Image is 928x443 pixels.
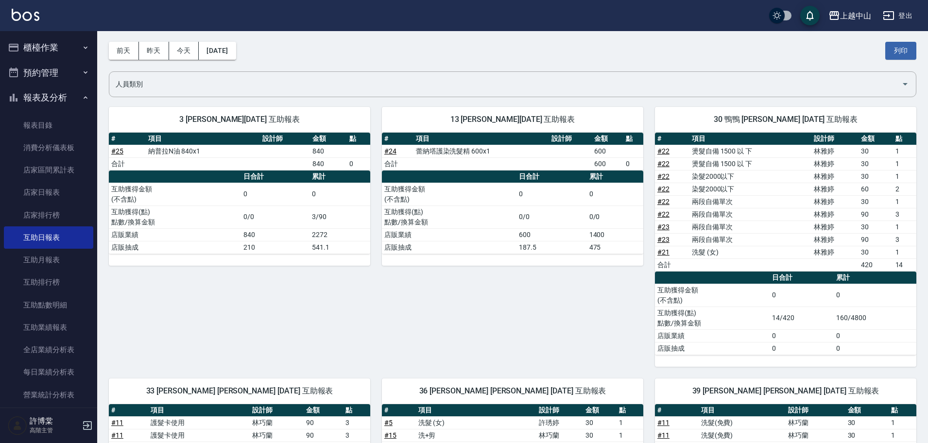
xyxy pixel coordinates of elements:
a: #22 [657,172,670,180]
th: # [382,133,413,145]
th: 項目 [146,133,260,145]
td: 0 [516,183,586,205]
a: #22 [657,198,670,205]
a: #15 [384,431,396,439]
td: 90 [859,208,893,221]
td: 林雅婷 [811,246,859,258]
td: 30 [859,157,893,170]
table: a dense table [655,272,916,355]
h5: 許博棠 [30,416,79,426]
th: # [655,404,699,417]
th: 點 [347,133,370,145]
td: 0 [770,329,834,342]
th: 點 [617,404,643,417]
td: 600 [592,145,623,157]
a: #23 [657,236,670,243]
td: 0 [347,157,370,170]
td: 30 [859,170,893,183]
td: 1 [893,246,916,258]
a: #11 [111,431,123,439]
button: 櫃檯作業 [4,35,93,60]
th: 項目 [413,133,549,145]
a: 互助日報表 [4,226,93,249]
a: 互助排行榜 [4,271,93,293]
a: 消費分析儀表板 [4,136,93,159]
td: 541.1 [309,241,370,254]
th: 設計師 [250,404,304,417]
img: Logo [12,9,39,21]
td: 14/420 [770,307,834,329]
td: 互助獲得金額 (不含點) [109,183,241,205]
a: #11 [657,431,670,439]
th: 累計 [587,170,643,183]
td: 染髮2000以下 [689,183,811,195]
td: 護髮卡使用 [148,429,250,442]
td: 店販抽成 [382,241,516,254]
td: 林巧蘭 [250,429,304,442]
td: 林雅婷 [811,183,859,195]
th: 日合計 [241,170,309,183]
a: 互助業績報表 [4,316,93,339]
td: 店販業績 [382,228,516,241]
span: 30 鴨鴨 [PERSON_NAME] [DATE] 互助報表 [667,115,905,124]
td: 林巧蘭 [536,429,583,442]
td: 互助獲得金額 (不含點) [382,183,516,205]
td: 互助獲得金額 (不含點) [655,284,770,307]
td: 2 [893,183,916,195]
td: 0 [623,157,643,170]
a: 報表目錄 [4,114,93,136]
td: 林雅婷 [811,233,859,246]
td: 兩段自備單次 [689,233,811,246]
td: 187.5 [516,241,586,254]
td: 合計 [655,258,689,271]
td: 洗髮(免費) [699,429,786,442]
a: #25 [111,147,123,155]
a: 互助點數明細 [4,294,93,316]
td: 林雅婷 [811,170,859,183]
a: 營業項目月分析表 [4,406,93,428]
td: 30 [583,416,617,429]
a: 店家區間累計表 [4,159,93,181]
td: 840 [241,228,309,241]
a: #11 [657,419,670,426]
td: 30 [845,429,889,442]
a: 全店業績分析表 [4,339,93,361]
td: 30 [859,246,893,258]
td: 林雅婷 [811,208,859,221]
th: 項目 [699,404,786,417]
td: 60 [859,183,893,195]
td: 3 [893,233,916,246]
th: # [655,133,689,145]
td: 0 [241,183,309,205]
button: 列印 [885,42,916,60]
span: 36 [PERSON_NAME] [PERSON_NAME] [DATE] 互助報表 [394,386,632,396]
td: 0 [309,183,370,205]
td: 30 [845,416,889,429]
td: 店販抽成 [109,241,241,254]
td: 林雅婷 [811,195,859,208]
td: 燙髮自備 1500 以 下 [689,157,811,170]
td: 420 [859,258,893,271]
button: save [800,6,820,25]
td: 林巧蘭 [786,429,845,442]
td: 兩段自備單次 [689,195,811,208]
th: # [382,404,416,417]
table: a dense table [655,133,916,272]
td: 洗髮 (女) [416,416,537,429]
th: 設計師 [786,404,845,417]
button: 登出 [879,7,916,25]
td: 店販業績 [655,329,770,342]
span: 39 [PERSON_NAME] [PERSON_NAME] [DATE] 互助報表 [667,386,905,396]
td: 30 [859,221,893,233]
a: #11 [111,419,123,426]
table: a dense table [382,133,643,170]
td: 90 [859,233,893,246]
td: 1 [893,170,916,183]
td: 0/0 [241,205,309,228]
a: 店家排行榜 [4,204,93,226]
th: 累計 [309,170,370,183]
td: 14 [893,258,916,271]
td: 許琇婷 [536,416,583,429]
td: 160/4800 [834,307,916,329]
th: 金額 [592,133,623,145]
